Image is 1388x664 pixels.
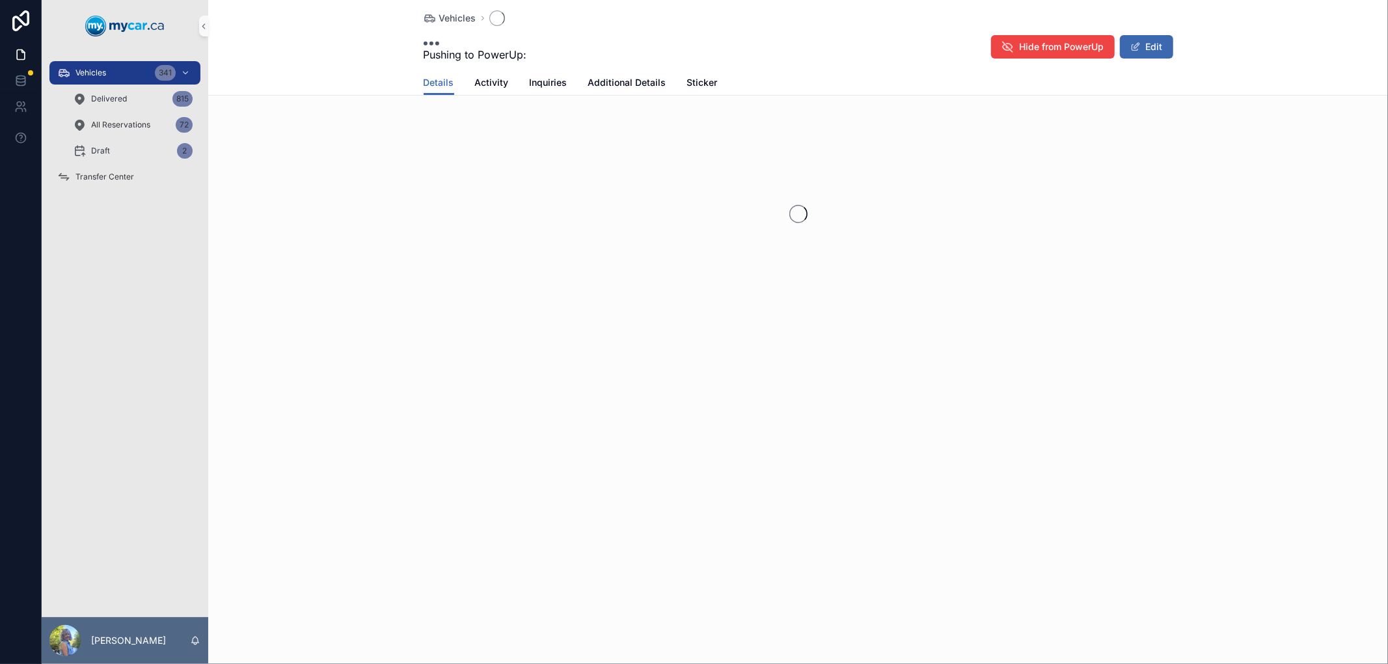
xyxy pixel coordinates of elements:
[65,139,200,163] a: Draft2
[91,120,150,130] span: All Reservations
[588,76,666,89] span: Additional Details
[75,172,134,182] span: Transfer Center
[172,91,193,107] div: 815
[91,94,127,104] span: Delivered
[475,76,509,89] span: Activity
[91,634,166,647] p: [PERSON_NAME]
[687,76,718,89] span: Sticker
[530,76,567,89] span: Inquiries
[42,52,208,206] div: scrollable content
[176,117,193,133] div: 72
[475,71,509,97] a: Activity
[991,35,1115,59] button: Hide from PowerUp
[424,71,454,96] a: Details
[424,12,476,25] a: Vehicles
[1120,35,1173,59] button: Edit
[91,146,110,156] span: Draft
[1020,40,1104,53] span: Hide from PowerUp
[49,165,200,189] a: Transfer Center
[155,65,176,81] div: 341
[424,76,454,89] span: Details
[588,71,666,97] a: Additional Details
[687,71,718,97] a: Sticker
[49,61,200,85] a: Vehicles341
[75,68,106,78] span: Vehicles
[65,87,200,111] a: Delivered815
[85,16,165,36] img: App logo
[65,113,200,137] a: All Reservations72
[439,12,476,25] span: Vehicles
[424,47,527,62] span: Pushing to PowerUp:
[530,71,567,97] a: Inquiries
[177,143,193,159] div: 2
